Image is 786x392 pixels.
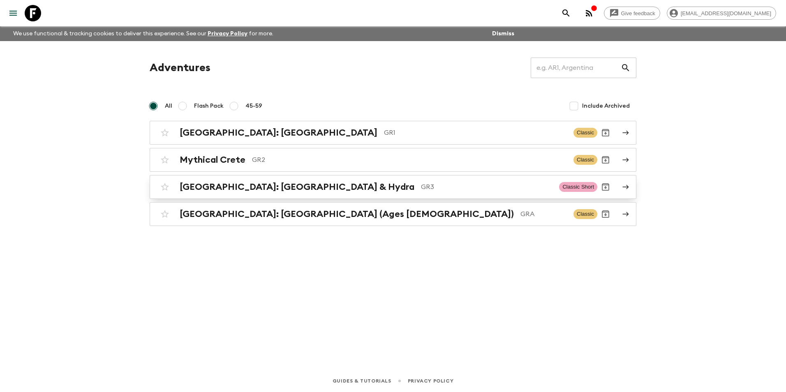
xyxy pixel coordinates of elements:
[573,209,597,219] span: Classic
[573,128,597,138] span: Classic
[165,102,172,110] span: All
[384,128,567,138] p: GR1
[490,28,516,39] button: Dismiss
[180,154,245,165] h2: Mythical Crete
[667,7,776,20] div: [EMAIL_ADDRESS][DOMAIN_NAME]
[245,102,262,110] span: 45-59
[582,102,630,110] span: Include Archived
[597,152,614,168] button: Archive
[676,10,776,16] span: [EMAIL_ADDRESS][DOMAIN_NAME]
[180,182,414,192] h2: [GEOGRAPHIC_DATA]: [GEOGRAPHIC_DATA] & Hydra
[558,5,574,21] button: search adventures
[150,175,636,199] a: [GEOGRAPHIC_DATA]: [GEOGRAPHIC_DATA] & HydraGR3Classic ShortArchive
[559,182,597,192] span: Classic Short
[408,376,453,385] a: Privacy Policy
[180,209,514,219] h2: [GEOGRAPHIC_DATA]: [GEOGRAPHIC_DATA] (Ages [DEMOGRAPHIC_DATA])
[597,206,614,222] button: Archive
[194,102,224,110] span: Flash Pack
[573,155,597,165] span: Classic
[208,31,247,37] a: Privacy Policy
[617,10,660,16] span: Give feedback
[597,179,614,195] button: Archive
[5,5,21,21] button: menu
[421,182,553,192] p: GR3
[604,7,660,20] a: Give feedback
[150,202,636,226] a: [GEOGRAPHIC_DATA]: [GEOGRAPHIC_DATA] (Ages [DEMOGRAPHIC_DATA])GRAClassicArchive
[150,60,210,76] h1: Adventures
[520,209,567,219] p: GRA
[150,121,636,145] a: [GEOGRAPHIC_DATA]: [GEOGRAPHIC_DATA]GR1ClassicArchive
[597,125,614,141] button: Archive
[252,155,567,165] p: GR2
[180,127,377,138] h2: [GEOGRAPHIC_DATA]: [GEOGRAPHIC_DATA]
[531,56,621,79] input: e.g. AR1, Argentina
[150,148,636,172] a: Mythical CreteGR2ClassicArchive
[333,376,391,385] a: Guides & Tutorials
[10,26,277,41] p: We use functional & tracking cookies to deliver this experience. See our for more.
